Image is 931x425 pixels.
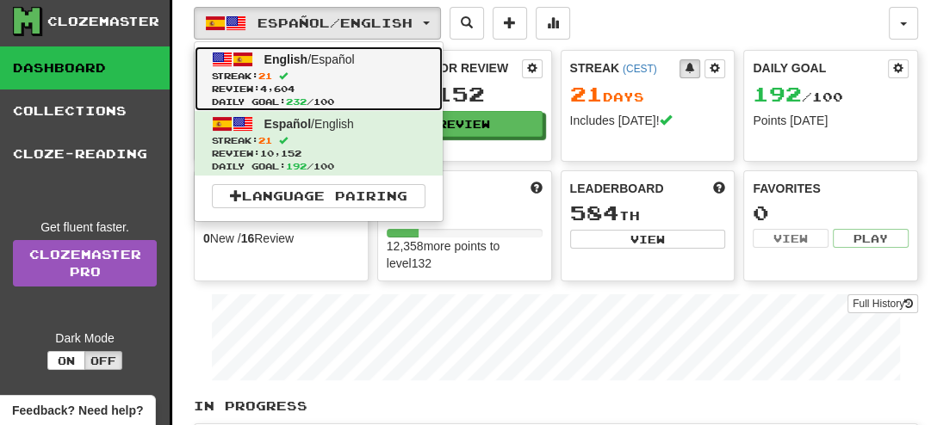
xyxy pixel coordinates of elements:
span: 192 [753,82,802,106]
span: Daily Goal: / 100 [212,95,425,108]
div: Get fluent faster. [13,219,157,236]
div: Daily Goal [753,59,888,78]
div: Clozemaster [47,13,159,30]
span: / Español [264,52,355,66]
span: Español [264,117,311,131]
button: Off [84,351,122,370]
div: New / Review [203,230,359,247]
strong: 16 [241,231,255,245]
div: Favorites [753,180,909,197]
div: 131 [387,202,543,224]
div: Dark Mode [13,330,157,347]
span: Streak: [212,70,425,83]
span: 21 [258,71,272,81]
button: Full History [847,294,918,313]
span: / 100 [753,89,843,104]
button: On [47,351,85,370]
button: Add sentence to collection [493,7,527,40]
div: 0 [753,202,909,224]
p: In Progress [194,397,918,415]
button: Search sentences [450,7,484,40]
strong: 0 [203,231,210,245]
a: Language Pairing [212,184,425,208]
a: Español/EnglishStreak:21 Review:10,152Daily Goal:192/100 [195,111,443,176]
div: th [570,202,726,225]
div: 12,358 more points to level 132 [387,237,543,272]
span: Open feedback widget [12,402,143,419]
button: More stats [536,7,570,40]
a: ClozemasterPro [13,240,157,286]
span: 21 [570,82,603,106]
div: Day s [570,83,726,106]
button: View [753,229,829,248]
button: Review [387,111,543,137]
button: Español/English [194,7,441,40]
button: Play [833,229,909,248]
span: Daily Goal: / 100 [212,160,425,173]
span: Review: 4,604 [212,83,425,95]
span: Español / English [258,15,413,30]
span: 584 [570,200,619,225]
span: Review: 10,152 [212,147,425,160]
a: English/EspañolStreak:21 Review:4,604Daily Goal:232/100 [195,46,443,111]
div: Includes [DATE]! [570,112,726,129]
div: 10,152 [387,83,543,105]
span: 232 [286,96,307,107]
span: Streak: [212,134,425,147]
span: 21 [258,135,272,145]
div: Points [DATE] [753,112,909,129]
span: 192 [286,161,307,171]
button: View [570,230,726,249]
a: (CEST) [623,63,657,75]
div: Ready for Review [387,59,522,77]
span: This week in points, UTC [713,180,725,197]
div: Streak [570,59,680,77]
span: English [264,52,308,66]
span: / English [264,117,354,131]
span: Leaderboard [570,180,664,197]
span: Score more points to level up [531,180,543,197]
